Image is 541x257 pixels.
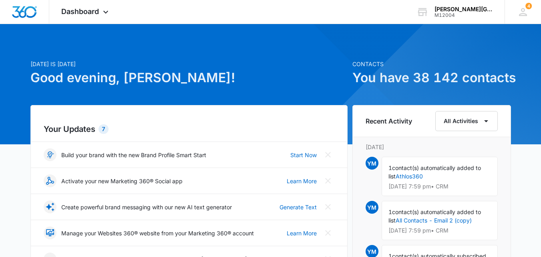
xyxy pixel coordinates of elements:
a: Generate Text [280,203,317,211]
a: Athlos360 [396,173,423,180]
a: Learn More [287,177,317,185]
button: Close [322,227,334,239]
a: Start Now [290,151,317,159]
p: [DATE] is [DATE] [30,60,348,68]
span: Dashboard [61,7,99,16]
button: Close [322,174,334,187]
p: Manage your Websites 360® website from your Marketing 360® account [61,229,254,237]
span: YM [366,157,378,170]
div: account name [434,6,493,12]
span: contact(s) automatically added to list [388,164,481,180]
p: [DATE] [366,143,498,151]
div: 7 [99,124,109,134]
div: account id [434,12,493,18]
button: All Activities [435,111,498,131]
span: 4 [525,3,532,9]
h1: Good evening, [PERSON_NAME]! [30,68,348,87]
button: Close [322,200,334,213]
a: All Contacts - Email 2 (copy) [396,217,472,224]
p: Create powerful brand messaging with our new AI text generator [61,203,232,211]
h1: You have 38 142 contacts [352,68,511,87]
p: [DATE] 7:59 pm • CRM [388,184,491,189]
p: Build your brand with the new Brand Profile Smart Start [61,151,206,159]
h2: Your Updates [44,123,334,135]
p: Activate your new Marketing 360® Social app [61,177,183,185]
a: Learn More [287,229,317,237]
button: Close [322,148,334,161]
span: YM [366,201,378,214]
div: notifications count [525,3,532,9]
p: Contacts [352,60,511,68]
p: [DATE] 7:59 pm • CRM [388,228,491,233]
span: 1 [388,164,392,171]
h6: Recent Activity [366,116,412,126]
span: 1 [388,208,392,215]
span: contact(s) automatically added to list [388,208,481,224]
